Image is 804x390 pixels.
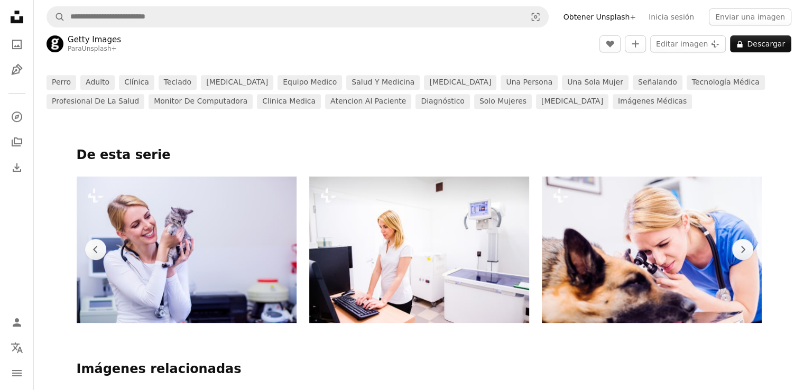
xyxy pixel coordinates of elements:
[542,177,762,323] img: Veterinario examinando a un perro pastor alemán con dolor de oído. Joven rubia que trabaja en una...
[6,157,27,178] a: Historial de descargas
[6,132,27,153] a: Colecciones
[687,75,765,90] a: Tecnología Médica
[77,147,762,164] p: De esta serie
[82,45,117,52] a: Unsplash+
[309,245,529,254] a: Veterinario con uniforme blanco en la clínica veterinaria trabajando. Mujer joven rubia.
[77,361,762,378] h4: Imágenes relacionadas
[325,94,411,109] a: atencion al paciente
[47,75,76,90] a: perro
[6,59,27,80] a: Ilustraciones
[47,94,144,109] a: profesional de la salud
[149,94,253,109] a: monitor de computadora
[257,94,321,109] a: Clinica Medica
[278,75,342,90] a: Equipo medico
[625,35,646,52] button: Añade a la colección
[501,75,558,90] a: una persona
[309,177,529,323] img: Veterinario con uniforme blanco en la clínica veterinaria trabajando. Mujer joven rubia.
[6,312,27,333] a: Iniciar sesión / Registrarse
[119,75,154,90] a: clínica
[474,94,532,109] a: Solo mujeres
[77,177,297,323] img: Veterinario con estetoscopio sosteniendo pequeño gato dolorido. Joven rubia con uniforme blanco t...
[47,6,549,27] form: Encuentra imágenes en todo el sitio
[6,34,27,55] a: Fotos
[732,239,753,260] button: desplazar lista a la derecha
[650,35,726,52] button: Editar imagen
[6,363,27,384] button: Menú
[6,106,27,127] a: Explorar
[77,245,297,254] a: Veterinario con estetoscopio sosteniendo pequeño gato dolorido. Joven rubia con uniforme blanco t...
[613,94,692,109] a: Imágenes médicas
[159,75,197,90] a: teclado
[47,7,65,27] button: Buscar en Unsplash
[85,239,106,260] button: desplazar lista a la izquierda
[730,35,791,52] button: Descargar
[346,75,420,90] a: salud y medicina
[599,35,621,52] button: Me gusta
[633,75,682,90] a: Señalando
[642,8,700,25] a: Inicia sesión
[709,8,791,25] button: Enviar una imagen
[6,6,27,30] a: Inicio — Unsplash
[536,94,608,109] a: [MEDICAL_DATA]
[542,245,762,254] a: Veterinario examinando a un perro pastor alemán con dolor de oído. Joven rubia que trabaja en una...
[80,75,115,90] a: adulto
[201,75,273,90] a: [MEDICAL_DATA]
[6,337,27,358] button: Idioma
[415,94,470,109] a: diagnóstico
[68,45,121,53] div: Para
[68,34,121,45] a: Getty Images
[424,75,496,90] a: [MEDICAL_DATA]
[47,35,63,52] img: Ve al perfil de Getty Images
[557,8,642,25] a: Obtener Unsplash+
[562,75,629,90] a: una sola mujer
[523,7,548,27] button: Búsqueda visual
